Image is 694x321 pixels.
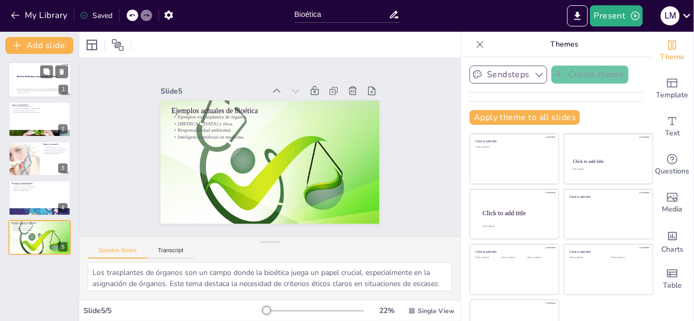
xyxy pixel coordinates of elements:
p: Ejemplos de dilemas éticos. [43,153,68,155]
div: Slide 5 / 5 [83,306,262,316]
div: Click to add body [483,225,549,227]
p: La bioética aborda dilemas éticos. [12,105,68,107]
div: Add a table [651,260,693,298]
button: Sendsteps [470,66,547,84]
div: Click to add text [611,256,644,259]
p: Esta presentación explora la bioética, su origen, principios fundamentales, ejemplos actuales y s... [17,88,64,91]
span: Table [663,280,682,291]
p: Themes [489,32,641,57]
div: Layout [83,36,100,53]
span: Questions [655,166,690,177]
div: Click to add text [502,256,526,259]
p: Responsabilidad ambiental. [172,127,369,134]
div: Click to add title [476,140,551,143]
p: Beneficencia y búsqueda del bien. [12,188,68,190]
div: Click to add text [476,256,500,259]
span: Media [662,204,683,215]
p: Inteligencia artificial en medicina. [172,134,369,141]
p: Generated with [URL] [17,92,64,94]
div: Click to add text [528,256,551,259]
div: Saved [80,11,112,21]
p: La bioética es esencial en la toma de decisiones. [12,111,68,113]
div: Click to add text [573,169,643,171]
span: Text [665,127,680,139]
div: 4 [58,203,68,213]
div: 2 [8,102,71,136]
span: Charts [661,244,683,255]
div: 3 [8,141,71,176]
p: Responsabilidad ambiental. [12,227,68,230]
p: La bioética incluye a animales y medio ambiente. [12,107,68,109]
div: 22 % [374,306,400,316]
button: L M [661,5,680,26]
p: [MEDICAL_DATA] y ética. [12,225,68,227]
div: L M [661,6,680,25]
div: Click to add text [570,256,603,259]
div: Click to add title [570,195,645,198]
strong: Bioética: Reflexiones sobre la Vida y la Ética [17,76,57,78]
div: Add text boxes [651,108,693,146]
p: Principios fundamentales [12,182,68,185]
p: Preguntas éticas sobre avances médicos. [43,149,68,151]
span: Position [111,39,124,51]
div: Click to add title [573,159,643,164]
p: La bioética surge en los años 70. [43,147,68,149]
p: Ejemplos actuales de bioética [12,221,68,224]
button: My Library [8,7,72,24]
button: Present [590,5,643,26]
p: El objetivo es el uso ético de la ciencia. [12,109,68,112]
p: Justicia y equidad en salud. [12,190,68,192]
span: Theme [660,51,684,63]
button: Delete Slide [55,65,68,78]
div: Get real-time input from your audience [651,146,693,184]
div: Add charts and graphs [651,222,693,260]
button: Apply theme to all slides [470,110,580,125]
div: Click to add text [476,146,551,149]
div: 1 [59,85,68,95]
p: ¿Qué es la bioética? [12,103,68,106]
div: Change the overall theme [651,32,693,70]
textarea: Los trasplantes de órganos son un campo donde la bioética juega un papel crucial, especialmente e... [88,262,452,291]
button: Transcript [147,247,194,259]
div: Click to add title [570,250,645,254]
div: 1 [8,62,71,98]
p: Ejemplos en trasplantes de órganos. [172,113,369,120]
p: Ejemplos actuales de bioética [172,106,369,116]
button: Create theme [551,66,629,84]
button: Duplicate Slide [40,65,53,78]
p: [MEDICAL_DATA] y ética. [172,120,369,127]
div: Click to add title [476,250,551,254]
div: Add ready made slides [651,70,693,108]
div: Slide 5 [161,86,265,96]
input: Insert title [295,7,389,22]
div: 5 [58,242,68,252]
button: Speaker Notes [88,247,147,259]
div: 4 [8,180,71,215]
button: Add slide [5,37,73,54]
button: Export to PowerPoint [567,5,588,26]
p: Creación de un espacio de reflexión. [43,151,68,153]
span: Template [657,89,689,101]
div: Click to add title [483,209,550,216]
p: Autonomía y respeto a las decisiones. [12,186,68,188]
p: Origen y desarrollo [43,143,68,146]
span: Single View [418,307,454,315]
div: 2 [58,124,68,134]
p: Cuatro principios de la bioética. [12,184,68,186]
div: Add images, graphics, shapes or video [651,184,693,222]
div: 3 [58,163,68,173]
p: Ejemplos en trasplantes de órganos. [12,223,68,225]
div: 5 [8,220,71,255]
p: Inteligencia artificial en medicina. [12,229,68,231]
